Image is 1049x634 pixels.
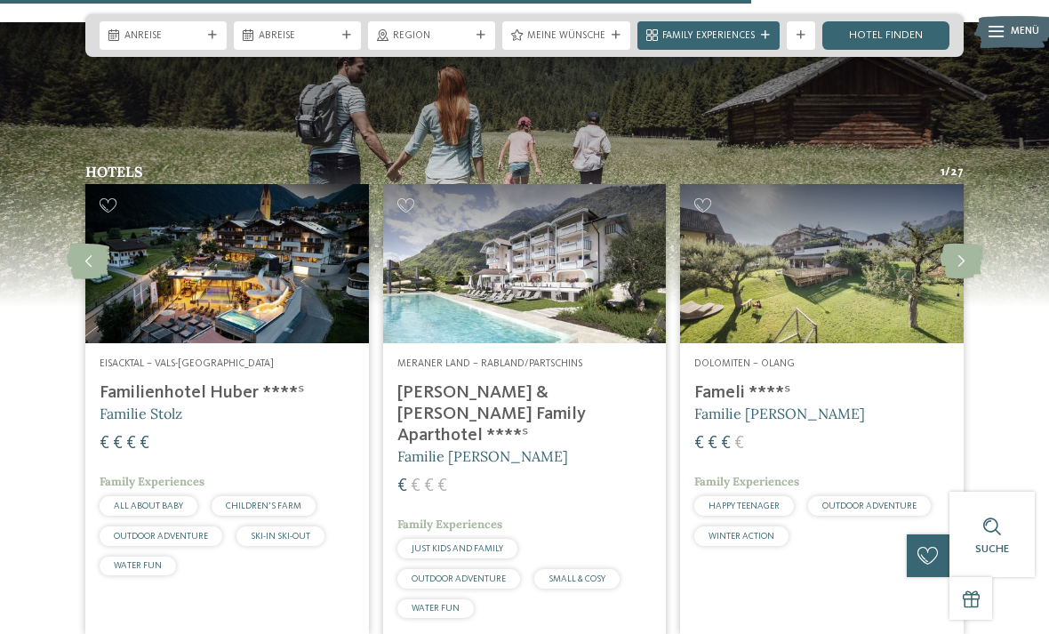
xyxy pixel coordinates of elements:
[397,447,568,465] span: Familie [PERSON_NAME]
[383,184,667,343] img: Kinderfreundliches Hotel in Südtirol mit Pool gesucht?
[397,478,407,495] span: €
[393,29,470,44] span: Region
[411,478,420,495] span: €
[694,474,799,489] span: Family Experiences
[114,532,208,541] span: OUTDOOR ADVENTURE
[124,29,202,44] span: Anreise
[251,532,310,541] span: SKI-IN SKI-OUT
[412,604,460,613] span: WATER FUN
[114,502,183,510] span: ALL ABOUT BABY
[822,21,949,50] a: Hotel finden
[100,474,204,489] span: Family Experiences
[950,165,964,181] span: 27
[694,405,865,422] span: Familie [PERSON_NAME]
[100,435,109,453] span: €
[412,544,503,553] span: JUST KIDS AND FAMILY
[226,502,301,510] span: CHILDREN’S FARM
[397,517,502,532] span: Family Experiences
[85,163,143,181] span: Hotels
[549,574,605,583] span: SMALL & COSY
[412,574,506,583] span: OUTDOOR ADVENTURE
[126,435,136,453] span: €
[822,502,917,510] span: OUTDOOR ADVENTURE
[662,29,755,44] span: Family Experiences
[975,543,1009,555] span: Suche
[259,29,336,44] span: Abreise
[397,382,653,446] h4: [PERSON_NAME] & [PERSON_NAME] Family Aparthotel ****ˢ
[397,358,582,369] span: Meraner Land – Rabland/Partschins
[100,358,274,369] span: Eisacktal – Vals-[GEOGRAPHIC_DATA]
[424,478,434,495] span: €
[85,184,369,343] img: Kinderfreundliches Hotel in Südtirol mit Pool gesucht?
[694,435,704,453] span: €
[140,435,149,453] span: €
[680,184,964,343] img: Kinderfreundliches Hotel in Südtirol mit Pool gesucht?
[709,502,780,510] span: HAPPY TEENAGER
[100,405,182,422] span: Familie Stolz
[694,358,795,369] span: Dolomiten – Olang
[734,435,744,453] span: €
[708,435,717,453] span: €
[945,165,950,181] span: /
[113,435,123,453] span: €
[437,478,447,495] span: €
[941,165,945,181] span: 1
[527,29,605,44] span: Meine Wünsche
[709,532,774,541] span: WINTER ACTION
[721,435,731,453] span: €
[114,561,162,570] span: WATER FUN
[100,382,355,404] h4: Familienhotel Huber ****ˢ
